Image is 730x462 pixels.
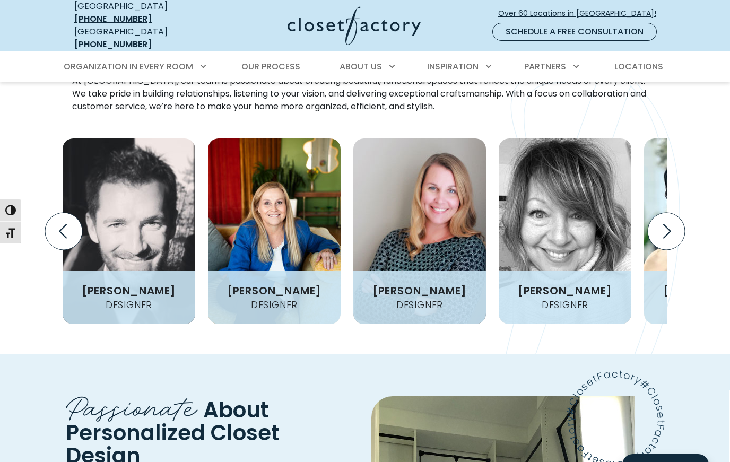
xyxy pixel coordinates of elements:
a: Schedule a Free Consultation [492,23,657,41]
span: Organization in Every Room [64,60,193,73]
div: [GEOGRAPHIC_DATA] [74,25,204,51]
h4: Designer [101,300,157,310]
h3: [PERSON_NAME] [77,285,180,296]
span: Inspiration [427,60,479,73]
img: Angie Luther headshot [499,138,631,324]
p: At [GEOGRAPHIC_DATA], our team is passionate about creating beautiful, functional spaces that ref... [72,75,658,113]
img: Kay Welsh headshot [208,138,341,324]
span: About Us [340,60,382,73]
span: Locations [614,60,663,73]
span: Our Process [241,60,300,73]
h3: [PERSON_NAME] [368,285,471,296]
h3: [PERSON_NAME] [223,285,326,296]
h4: Designer [247,300,302,310]
span: Over 60 Locations in [GEOGRAPHIC_DATA]! [498,8,665,19]
h3: [PERSON_NAME] [514,285,616,296]
a: [PHONE_NUMBER] [74,38,152,50]
h4: Designer [537,300,593,310]
span: Partners [524,60,566,73]
h4: Designer [392,300,447,310]
img: Marcy Wempen headshot [353,138,486,324]
span: Passionate [66,382,198,427]
nav: Primary Menu [56,52,674,82]
img: Matt Beers headshot [63,138,195,324]
button: Previous slide [41,208,86,254]
img: Closet Factory Logo [288,6,421,45]
button: Next slide [644,208,689,254]
a: [PHONE_NUMBER] [74,13,152,25]
a: Over 60 Locations in [GEOGRAPHIC_DATA]! [498,4,665,23]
